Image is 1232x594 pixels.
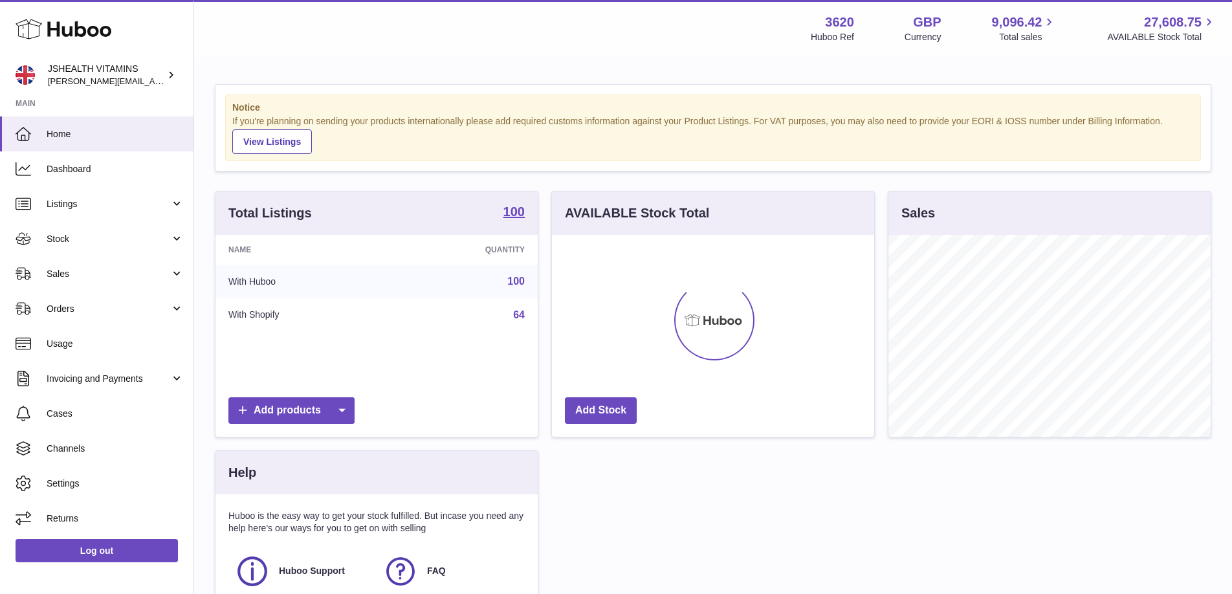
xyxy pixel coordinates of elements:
span: Usage [47,338,184,350]
span: 27,608.75 [1144,14,1202,31]
td: With Shopify [215,298,390,332]
span: Cases [47,408,184,420]
span: Returns [47,512,184,525]
span: Stock [47,233,170,245]
span: Listings [47,198,170,210]
a: 100 [503,205,525,221]
div: Huboo Ref [811,31,854,43]
span: Orders [47,303,170,315]
p: Huboo is the easy way to get your stock fulfilled. But incase you need any help here's our ways f... [228,510,525,534]
h3: Help [228,464,256,481]
h3: Total Listings [228,204,312,222]
strong: GBP [913,14,941,31]
a: 9,096.42 Total sales [992,14,1057,43]
span: AVAILABLE Stock Total [1107,31,1216,43]
a: View Listings [232,129,312,154]
span: Home [47,128,184,140]
th: Name [215,235,390,265]
span: Sales [47,268,170,280]
span: Huboo Support [279,565,345,577]
a: Add products [228,397,355,424]
div: Currency [905,31,941,43]
th: Quantity [390,235,538,265]
a: Huboo Support [235,554,370,589]
span: Total sales [999,31,1057,43]
span: 9,096.42 [992,14,1042,31]
span: Settings [47,478,184,490]
span: Channels [47,443,184,455]
a: 100 [507,276,525,287]
div: If you're planning on sending your products internationally please add required customs informati... [232,115,1194,154]
strong: Notice [232,102,1194,114]
div: JSHEALTH VITAMINS [48,63,164,87]
span: Dashboard [47,163,184,175]
span: FAQ [427,565,446,577]
a: 64 [513,309,525,320]
h3: Sales [901,204,935,222]
span: Invoicing and Payments [47,373,170,385]
h3: AVAILABLE Stock Total [565,204,709,222]
td: With Huboo [215,265,390,298]
strong: 3620 [825,14,854,31]
strong: 100 [503,205,525,218]
a: FAQ [383,554,518,589]
a: Add Stock [565,397,637,424]
img: francesca@jshealthvitamins.com [16,65,35,85]
a: 27,608.75 AVAILABLE Stock Total [1107,14,1216,43]
span: [PERSON_NAME][EMAIL_ADDRESS][DOMAIN_NAME] [48,76,259,86]
a: Log out [16,539,178,562]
